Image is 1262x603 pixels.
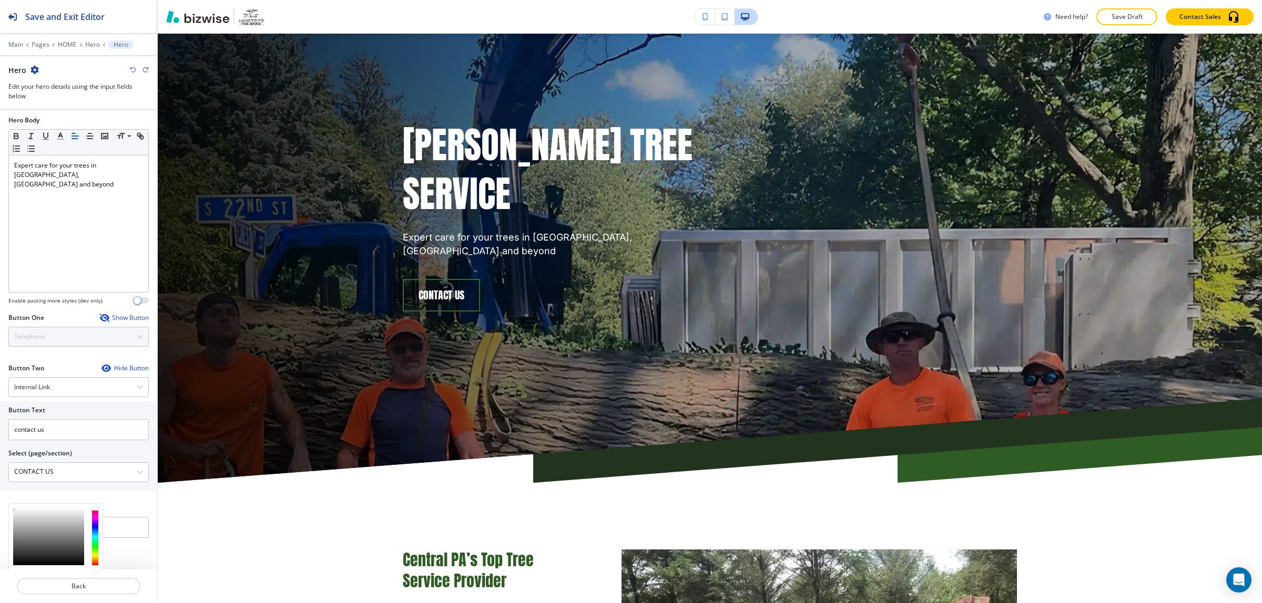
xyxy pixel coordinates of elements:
[1166,8,1254,25] button: Contact Sales
[8,363,44,373] h2: Button Two
[403,279,480,311] button: contact us
[32,41,49,48] button: Pages
[1179,12,1221,22] p: Contact Sales
[108,40,134,49] button: Hero
[8,41,23,48] button: Main
[1226,567,1251,592] div: Open Intercom Messenger
[403,120,697,218] p: [PERSON_NAME] Tree Service
[14,161,143,189] p: Expert care for your trees in [GEOGRAPHIC_DATA], [GEOGRAPHIC_DATA] and beyond
[114,41,128,48] p: Hero
[1055,12,1088,22] h3: Need help?
[18,581,139,591] p: Back
[8,406,45,415] h2: Button Text
[8,82,149,101] h3: Edit your hero details using the input fields below
[8,449,72,458] h2: Select (page/section)
[25,11,105,23] h2: Save and Exit Editor
[99,314,149,322] button: Show Button
[85,41,100,48] button: Hero
[101,364,149,372] button: Hide Button
[1110,12,1144,22] p: Save Draft
[8,503,103,513] h2: Any Color (dev only, be careful!)
[166,11,229,23] img: Bizwise Logo
[8,116,39,125] h2: Hero Body
[403,231,697,258] p: Expert care for your trees in [GEOGRAPHIC_DATA], [GEOGRAPHIC_DATA] and beyond
[8,313,44,323] h2: Button One
[9,463,137,481] input: Manual Input
[8,297,103,305] h4: Enable pasting more styles (dev only)
[239,8,264,25] img: Your Logo
[1096,8,1157,25] button: Save Draft
[403,548,537,592] span: Central PA’s Top Tree Service Provider
[14,382,50,392] h4: Internal Link
[17,578,140,595] button: Back
[8,65,26,76] h2: Hero
[58,41,77,48] button: HOME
